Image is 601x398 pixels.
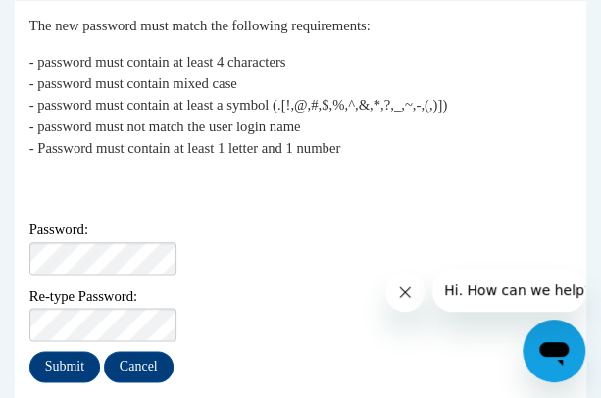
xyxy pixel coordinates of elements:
[104,351,174,382] input: Cancel
[29,221,257,242] span: Password:
[29,18,371,33] span: The new password must match the following requirements:
[432,269,585,312] iframe: Message from company
[29,286,257,308] span: Re-type Password:
[29,54,447,156] span: - password must contain at least 4 characters - password must contain mixed case - password must ...
[29,351,100,382] input: Submit
[12,14,159,29] span: Hi. How can we help?
[385,273,425,312] iframe: Close message
[523,320,585,382] iframe: Button to launch messaging window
